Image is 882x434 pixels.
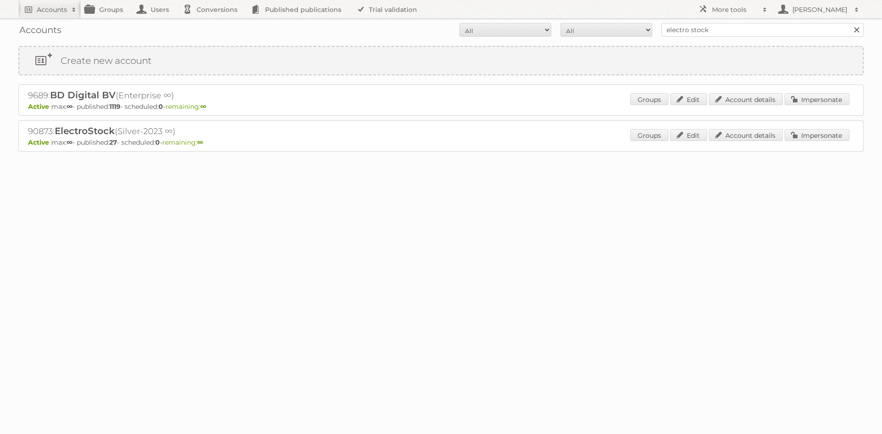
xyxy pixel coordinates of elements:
a: Account details [709,129,783,141]
strong: 1119 [109,102,120,111]
a: Groups [630,129,668,141]
h2: [PERSON_NAME] [790,5,850,14]
h2: 9689: (Enterprise ∞) [28,90,350,101]
p: max: - published: - scheduled: - [28,138,854,147]
span: remaining: [162,138,203,147]
span: remaining: [165,102,206,111]
h2: 90873: (Silver-2023 ∞) [28,125,350,137]
h2: Accounts [37,5,67,14]
h2: More tools [712,5,758,14]
strong: ∞ [197,138,203,147]
p: max: - published: - scheduled: - [28,102,854,111]
a: Edit [670,129,707,141]
a: Groups [630,93,668,105]
strong: 0 [158,102,163,111]
a: Edit [670,93,707,105]
a: Impersonate [785,93,849,105]
span: Active [28,138,51,147]
span: BD Digital BV [50,90,116,101]
strong: ∞ [67,138,73,147]
strong: ∞ [67,102,73,111]
strong: 0 [155,138,160,147]
a: Impersonate [785,129,849,141]
strong: 27 [109,138,117,147]
a: Account details [709,93,783,105]
a: Create new account [19,47,863,74]
strong: ∞ [200,102,206,111]
span: ElectroStock [55,125,115,136]
span: Active [28,102,51,111]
